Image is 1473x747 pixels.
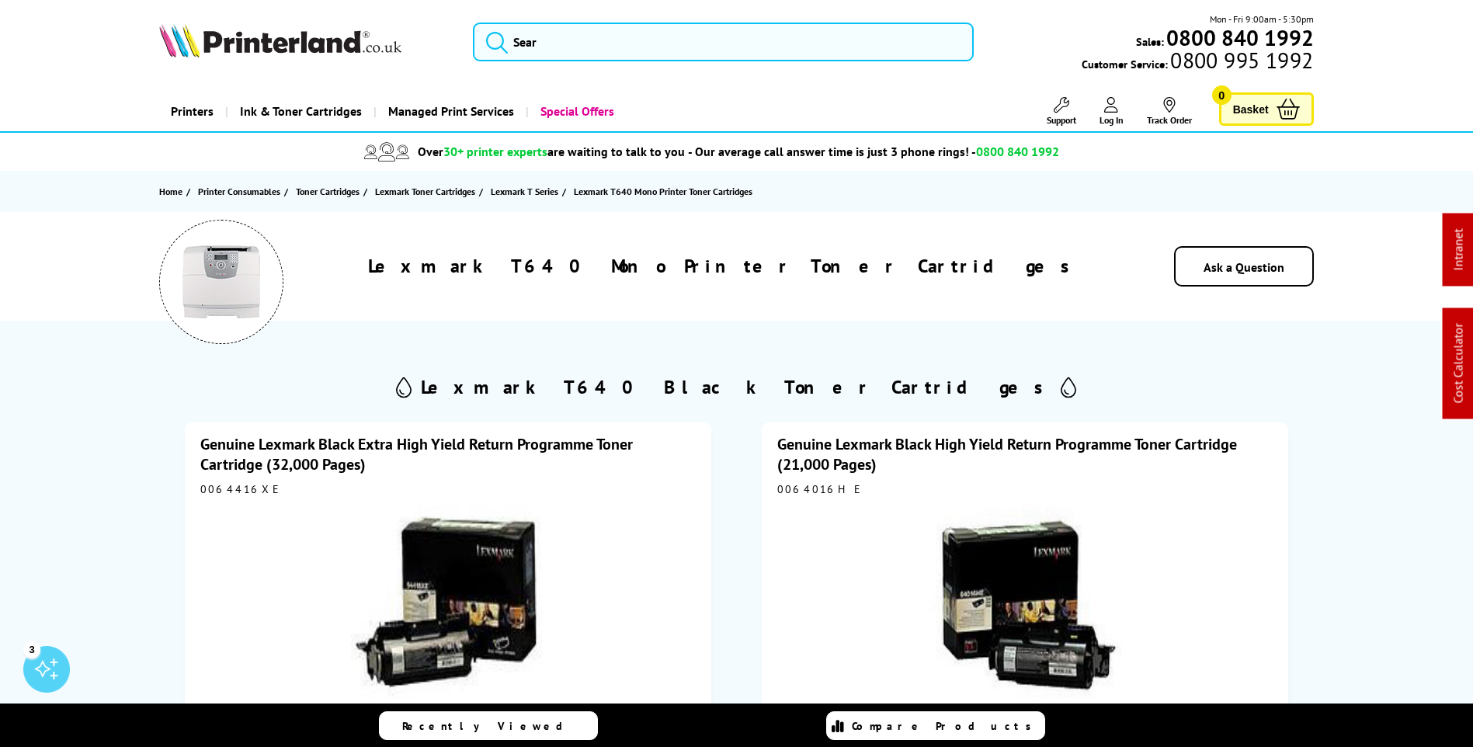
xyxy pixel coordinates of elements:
a: Printer Consumables [198,183,284,200]
span: 0800 995 1992 [1168,53,1313,68]
a: Ask a Question [1204,259,1284,275]
a: Log In [1100,97,1124,126]
img: Lexmark Black Extra High Yield Return Programme Toner Cartridge (32,000 Pages) [351,504,545,698]
span: Mon - Fri 9:00am - 5:30pm [1210,12,1314,26]
a: Support [1047,97,1076,126]
a: Lexmark Toner Cartridges [375,183,479,200]
img: Printerland Logo [159,23,401,57]
a: Genuine Lexmark Black Extra High Yield Return Programme Toner Cartridge (32,000 Pages) [200,434,633,474]
span: 0800 840 1992 [976,144,1059,159]
div: 3 [23,641,40,658]
div: 0064016HE [777,482,1273,496]
a: Basket 0 [1219,92,1314,126]
input: Sear [473,23,974,61]
a: Toner Cartridges [296,183,363,200]
span: Customer Service: [1082,53,1313,71]
span: Support [1047,114,1076,126]
span: Basket [1233,99,1269,120]
a: Home [159,183,186,200]
span: - Our average call answer time is just 3 phone rings! - [688,144,1059,159]
a: Printers [159,92,225,131]
a: Ink & Toner Cartridges [225,92,373,131]
span: Log In [1100,114,1124,126]
a: 0800 840 1992 [1164,30,1314,45]
a: Cost Calculator [1450,324,1466,404]
span: 30+ printer experts [443,144,547,159]
span: Printer Consumables [198,183,280,200]
a: Managed Print Services [373,92,526,131]
img: Lexmark Black High Yield Return Programme Toner Cartridge (21,000 Pages) [928,504,1122,698]
div: 0064416XE [200,482,696,496]
span: Sales: [1136,34,1164,49]
a: Printerland Logo [159,23,453,61]
a: Compare Products [826,711,1045,740]
span: Lexmark T Series [491,183,558,200]
a: Track Order [1147,97,1192,126]
span: Ink & Toner Cartridges [240,92,362,131]
span: Toner Cartridges [296,183,360,200]
span: Recently Viewed [402,719,578,733]
b: 0800 840 1992 [1166,23,1314,52]
h1: Lexmark T640 Mono Printer Toner Cartridges [368,254,1079,278]
a: Special Offers [526,92,626,131]
img: Lexmark T640 Mono Printer Toner Cartridges [182,243,260,321]
span: Lexmark Toner Cartridges [375,183,475,200]
h2: Lexmark T640 Black Toner Cartridges [421,375,1053,399]
a: Lexmark T Series [491,183,562,200]
span: Over are waiting to talk to you [418,144,685,159]
span: 0 [1212,85,1232,105]
span: Lexmark T640 Mono Printer Toner Cartridges [574,186,752,197]
a: Recently Viewed [379,711,598,740]
a: Genuine Lexmark Black High Yield Return Programme Toner Cartridge (21,000 Pages) [777,434,1237,474]
span: Compare Products [852,719,1040,733]
a: Intranet [1450,229,1466,271]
